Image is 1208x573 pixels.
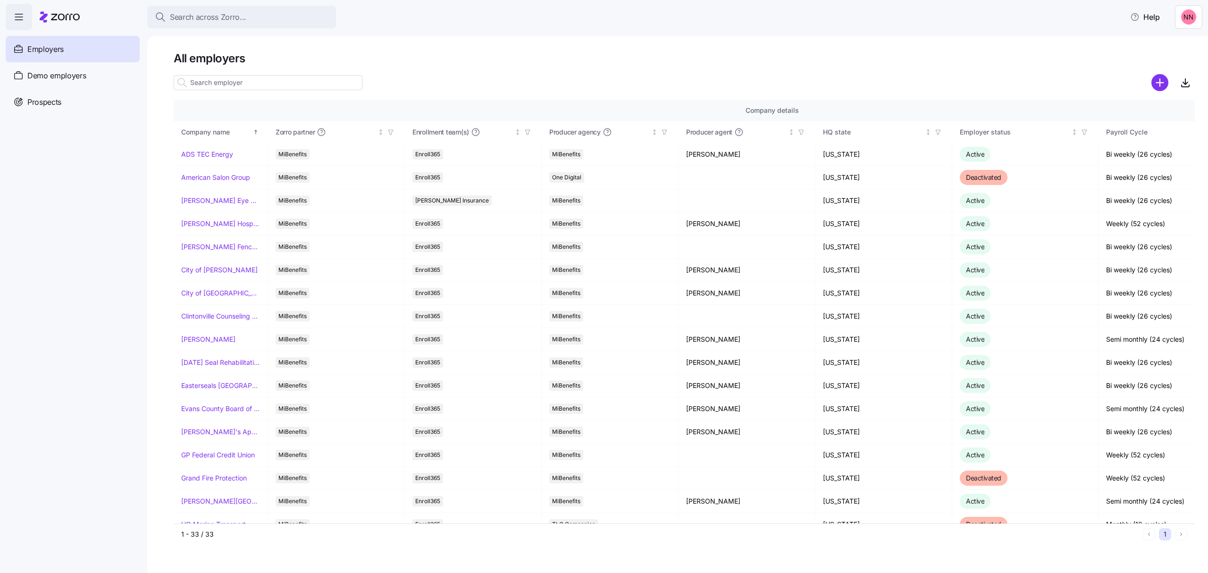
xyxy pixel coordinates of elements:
[679,328,815,351] td: [PERSON_NAME]
[815,351,952,374] td: [US_STATE]
[552,311,580,321] span: MiBenefits
[1106,127,1206,137] div: Payroll Cycle
[552,496,580,506] span: MiBenefits
[181,450,255,460] a: GP Federal Credit Union
[377,129,384,135] div: Not sorted
[278,427,307,437] span: MiBenefits
[181,265,258,275] a: City of [PERSON_NAME]
[181,196,260,205] a: [PERSON_NAME] Eye Associates
[514,129,521,135] div: Not sorted
[278,519,307,530] span: MiBenefits
[952,121,1099,143] th: Employer statusNot sorted
[960,127,1069,137] div: Employer status
[552,172,581,183] span: One Digital
[415,496,440,506] span: Enroll365
[278,242,307,252] span: MiBenefits
[552,219,580,229] span: MiBenefits
[552,334,580,345] span: MiBenefits
[278,265,307,275] span: MiBenefits
[6,36,140,62] a: Employers
[181,473,247,483] a: Grand Fire Protection
[278,473,307,483] span: MiBenefits
[815,467,952,490] td: [US_STATE]
[405,121,542,143] th: Enrollment team(s)Not sorted
[966,335,984,343] span: Active
[552,288,580,298] span: MiBenefits
[415,427,440,437] span: Enroll365
[815,189,952,212] td: [US_STATE]
[686,127,732,137] span: Producer agent
[278,404,307,414] span: MiBenefits
[788,129,795,135] div: Not sorted
[181,427,260,437] a: [PERSON_NAME]'s Appliance/[PERSON_NAME]'s Academy/Fluid Services
[966,404,984,413] span: Active
[966,497,984,505] span: Active
[679,421,815,444] td: [PERSON_NAME]
[679,212,815,236] td: [PERSON_NAME]
[278,496,307,506] span: MiBenefits
[966,520,1001,528] span: Deactivated
[552,404,580,414] span: MiBenefits
[679,351,815,374] td: [PERSON_NAME]
[1181,9,1196,25] img: 37cb906d10cb440dd1cb011682786431
[181,219,260,228] a: [PERSON_NAME] Hospitality
[181,312,260,321] a: Clintonville Counseling and Wellness
[815,121,952,143] th: HQ stateNot sorted
[278,219,307,229] span: MiBenefits
[174,121,268,143] th: Company nameSorted ascending
[679,259,815,282] td: [PERSON_NAME]
[966,451,984,459] span: Active
[181,358,260,367] a: [DATE] Seal Rehabilitation Center of [GEOGRAPHIC_DATA]
[412,127,469,137] span: Enrollment team(s)
[815,374,952,397] td: [US_STATE]
[6,89,140,115] a: Prospects
[1175,528,1187,540] button: Next page
[276,127,315,137] span: Zorro partner
[679,374,815,397] td: [PERSON_NAME]
[1143,528,1155,540] button: Previous page
[1071,129,1078,135] div: Not sorted
[966,219,984,228] span: Active
[415,242,440,252] span: Enroll365
[651,129,658,135] div: Not sorted
[147,6,336,28] button: Search across Zorro...
[6,62,140,89] a: Demo employers
[181,404,260,413] a: Evans County Board of Commissioners
[679,121,815,143] th: Producer agentNot sorted
[1130,11,1160,23] span: Help
[415,149,440,160] span: Enroll365
[815,212,952,236] td: [US_STATE]
[181,335,235,344] a: [PERSON_NAME]
[278,172,307,183] span: MiBenefits
[815,513,952,536] td: [US_STATE]
[415,519,440,530] span: Enroll365
[815,282,952,305] td: [US_STATE]
[278,357,307,368] span: MiBenefits
[552,427,580,437] span: MiBenefits
[552,519,595,530] span: TLC Companies
[823,127,923,137] div: HQ state
[415,404,440,414] span: Enroll365
[552,242,580,252] span: MiBenefits
[1151,74,1168,91] svg: add icon
[415,288,440,298] span: Enroll365
[27,43,64,55] span: Employers
[181,530,1139,539] div: 1 - 33 / 33
[1159,528,1171,540] button: 1
[552,450,580,460] span: MiBenefits
[815,444,952,467] td: [US_STATE]
[415,172,440,183] span: Enroll365
[966,289,984,297] span: Active
[415,450,440,460] span: Enroll365
[966,243,984,251] span: Active
[170,11,246,23] span: Search across Zorro...
[415,334,440,345] span: Enroll365
[815,305,952,328] td: [US_STATE]
[268,121,405,143] th: Zorro partnerNot sorted
[181,381,260,390] a: Easterseals [GEOGRAPHIC_DATA] & [GEOGRAPHIC_DATA][US_STATE]
[181,497,260,506] a: [PERSON_NAME][GEOGRAPHIC_DATA][DEMOGRAPHIC_DATA]
[966,173,1001,181] span: Deactivated
[278,334,307,345] span: MiBenefits
[415,219,440,229] span: Enroll365
[815,166,952,189] td: [US_STATE]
